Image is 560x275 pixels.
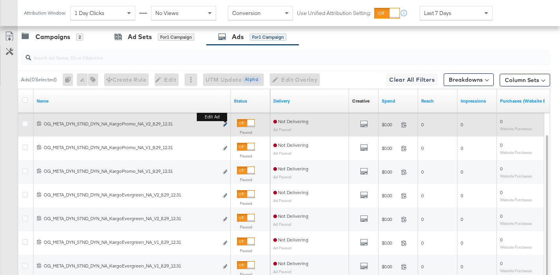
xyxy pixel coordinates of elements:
[461,240,463,246] span: 0
[500,221,532,226] sub: Website Purchases
[75,9,105,17] span: 1 Day Clicks
[382,169,398,175] span: $0.00
[421,122,424,127] span: 0
[237,201,255,206] label: Paused
[273,98,346,104] a: Reflects the ability of your Ad to achieve delivery.
[421,145,424,151] span: 0
[237,177,255,182] label: Paused
[44,239,218,245] div: OG_META_DYN_STND_DYN_NA_KargoEvergreen_NA_V1_8.29_12.31
[500,142,502,148] span: 0
[382,193,398,198] span: $0.00
[273,213,308,219] span: Not Delivering
[500,268,532,273] sub: Website Purchases
[44,192,218,198] div: OG_META_DYN_STND_DYN_NA_KargoEvergreen_NA_V2_8.29_12.31
[273,198,291,203] sub: Ad Paused
[382,240,398,246] span: $0.00
[382,145,398,151] span: $0.00
[421,240,424,246] span: 0
[273,189,308,195] span: Not Delivering
[386,73,438,86] button: Clear All Filters
[232,32,244,41] div: Ads
[500,189,502,195] span: 0
[389,75,435,85] span: Clear All Filters
[421,98,454,104] a: The number of people your ad was served to.
[273,269,291,274] sub: Ad Paused
[500,166,502,172] span: 0
[500,174,532,178] sub: Website Purchases
[237,224,255,230] label: Paused
[35,32,70,41] div: Campaigns
[382,122,398,127] span: $0.00
[63,73,77,86] div: 0
[155,9,179,17] span: No Views
[500,74,550,86] button: Column Sets
[44,121,218,127] div: OG_META_DYN_STND_DYN_NA_KargoPromo_NA_V2_8.29_12.31
[500,237,502,243] span: 0
[44,168,218,174] div: OG_META_DYN_STND_DYN_NA_KargoPromo_NA_V1_8.29_12.31
[461,264,463,269] span: 0
[128,32,152,41] div: Ad Sets
[273,118,308,124] span: Not Delivering
[421,216,424,222] span: 0
[382,216,398,222] span: $0.00
[421,264,424,269] span: 0
[424,9,452,17] span: Last 7 Days
[44,263,218,269] div: OG_META_DYN_STND_DYN_NA_KargoEvergreen_NA_V1_8.29_12.31
[273,260,308,266] span: Not Delivering
[197,113,227,121] b: Edit ad
[461,169,463,175] span: 0
[158,34,194,41] div: for 1 Campaign
[237,248,255,253] label: Paused
[273,222,291,226] sub: Ad Paused
[461,193,463,198] span: 0
[461,98,494,104] a: The number of times your ad was served. On mobile apps an ad is counted as served the first time ...
[237,130,255,135] label: Paused
[461,145,463,151] span: 0
[24,10,66,16] div: Attribution Window:
[500,118,502,124] span: 0
[421,169,424,175] span: 0
[273,142,308,148] span: Not Delivering
[273,127,291,132] sub: Ad Paused
[250,34,286,41] div: for 1 Campaign
[223,121,228,129] button: Edit ad
[461,122,463,127] span: 0
[461,216,463,222] span: 0
[382,264,398,269] span: $0.00
[21,76,57,83] div: Ads ( 0 Selected)
[31,47,503,62] input: Search Ad Name, ID or Objective
[273,166,308,172] span: Not Delivering
[500,245,532,249] sub: Website Purchases
[273,151,291,155] sub: Ad Paused
[232,9,261,17] span: Conversion
[37,98,228,104] a: Ad Name.
[44,144,218,151] div: OG_META_DYN_STND_DYN_NA_KargoPromo_NA_V1_8.29_12.31
[237,153,255,159] label: Paused
[352,98,370,104] div: Creative
[382,98,415,104] a: The total amount spent to date.
[500,197,532,202] sub: Website Purchases
[500,126,532,131] sub: Website Purchases
[500,213,502,219] span: 0
[297,9,371,17] label: Use Unified Attribution Setting:
[44,215,218,222] div: OG_META_DYN_STND_DYN_NA_KargoEvergreen_NA_V2_8.29_12.31
[76,34,83,41] div: 2
[352,98,370,104] a: Shows the creative associated with your ad.
[273,174,291,179] sub: Ad Paused
[500,260,502,266] span: 0
[273,245,291,250] sub: Ad Paused
[421,193,424,198] span: 0
[444,73,494,86] button: Breakdowns
[500,150,532,155] sub: Website Purchases
[273,237,308,243] span: Not Delivering
[234,98,267,104] a: Shows the current state of your Ad.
